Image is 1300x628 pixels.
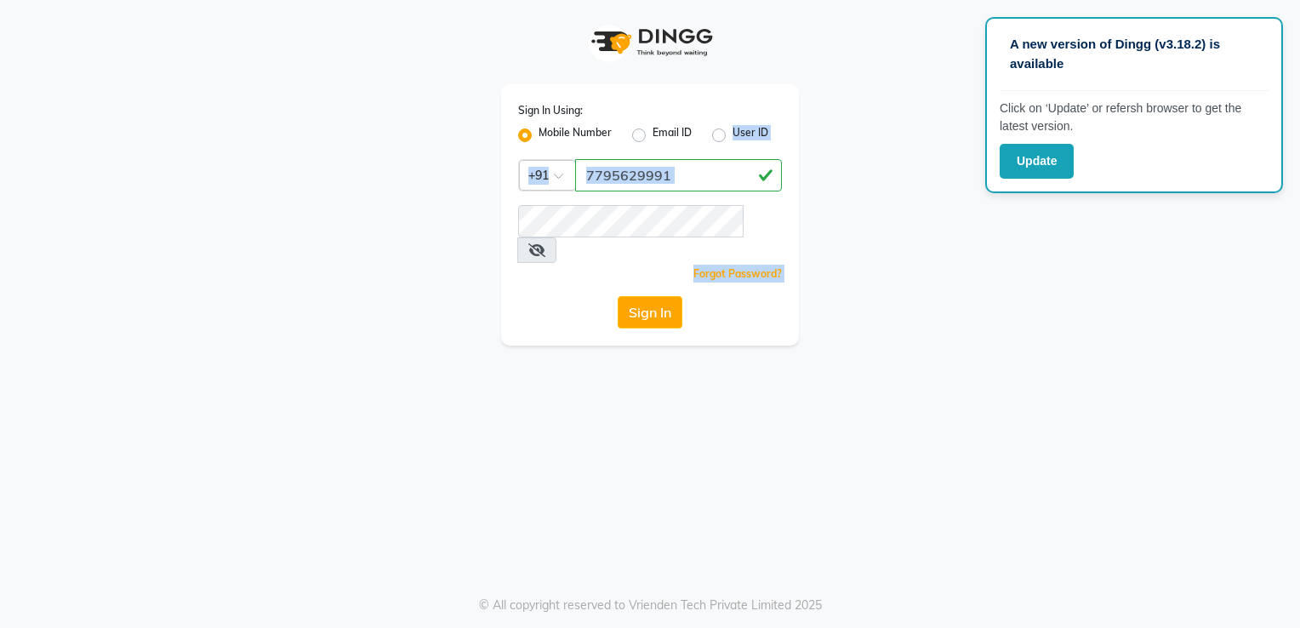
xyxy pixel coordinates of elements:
p: A new version of Dingg (v3.18.2) is available [1010,35,1258,73]
label: Mobile Number [539,125,612,146]
button: Update [1000,144,1074,179]
label: Email ID [653,125,692,146]
button: Sign In [618,296,682,328]
input: Username [575,159,782,191]
img: logo1.svg [582,17,718,67]
input: Username [518,205,744,237]
a: Forgot Password? [693,267,782,280]
label: Sign In Using: [518,103,583,118]
label: User ID [733,125,768,146]
p: Click on ‘Update’ or refersh browser to get the latest version. [1000,100,1269,135]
